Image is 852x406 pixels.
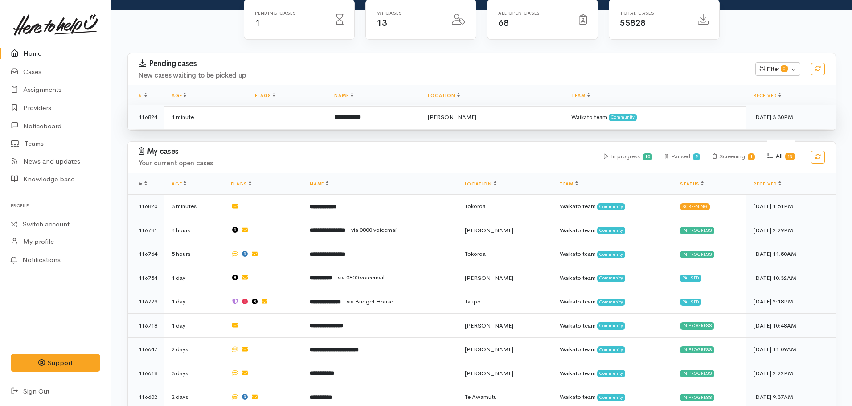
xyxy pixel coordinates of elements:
div: In progress [604,141,652,172]
td: [DATE] 2:18PM [746,290,836,314]
b: 1 [750,154,753,160]
td: 116729 [128,290,164,314]
td: [DATE] 10:32AM [746,266,836,290]
span: 68 [498,17,508,29]
h3: My cases [139,147,593,156]
button: Filter0 [755,62,800,76]
span: Tokoroa [465,202,486,210]
td: 116718 [128,314,164,338]
b: 13 [787,153,793,159]
h6: Pending cases [255,11,325,16]
td: 3 days [164,361,224,385]
td: 116781 [128,218,164,242]
span: Community [597,394,625,401]
a: Received [754,181,781,187]
div: In progress [680,251,714,258]
h4: New cases waiting to be picked up [139,72,745,79]
td: 1 minute [164,105,248,129]
div: In progress [680,346,714,353]
h6: Total cases [620,11,687,16]
td: 116754 [128,266,164,290]
div: Paused [665,141,700,172]
td: [DATE] 11:09AM [746,337,836,361]
h6: Profile [11,200,100,212]
div: In progress [680,227,714,234]
div: In progress [680,322,714,329]
td: Waikato team [553,290,673,314]
td: Waikato team [553,194,673,218]
span: Community [609,114,637,121]
td: [DATE] 11:50AM [746,242,836,266]
td: [DATE] 2:22PM [746,361,836,385]
span: Tokoroa [465,250,486,258]
span: Community [597,299,625,306]
span: Community [597,227,625,234]
a: Flags [255,93,275,98]
td: 4 hours [164,218,224,242]
td: 3 minutes [164,194,224,218]
h3: Pending cases [139,59,745,68]
span: Taupō [465,298,481,305]
div: In progress [680,370,714,377]
td: 2 days [164,337,224,361]
a: Team [571,93,590,98]
span: Community [597,251,625,258]
div: Screening [713,141,755,172]
a: Age [172,181,186,187]
div: In progress [680,394,714,401]
td: 1 day [164,290,224,314]
div: All [767,140,795,172]
b: 2 [695,154,698,160]
h4: Your current open cases [139,160,593,167]
a: Team [560,181,578,187]
h6: My cases [377,11,441,16]
span: 1 [255,17,260,29]
span: [PERSON_NAME] [465,322,513,329]
div: Paused [680,299,701,306]
td: Waikato team [564,105,746,129]
span: [PERSON_NAME] [465,345,513,353]
b: 10 [645,154,650,160]
button: Support [11,354,100,372]
a: Location [428,93,459,98]
a: Name [334,93,353,98]
a: # [139,93,147,98]
span: 0 [781,65,788,72]
td: Waikato team [553,266,673,290]
td: 116824 [128,105,164,129]
td: Waikato team [553,337,673,361]
td: [DATE] 2:29PM [746,218,836,242]
td: [DATE] 10:48AM [746,314,836,338]
a: Location [465,181,496,187]
span: [PERSON_NAME] [428,113,476,121]
span: [PERSON_NAME] [465,226,513,234]
div: Paused [680,275,701,282]
span: [PERSON_NAME] [465,369,513,377]
td: 1 day [164,314,224,338]
span: Community [597,322,625,329]
td: Waikato team [553,242,673,266]
span: # [139,181,147,187]
td: 5 hours [164,242,224,266]
span: Community [597,275,625,282]
a: Flags [231,181,251,187]
td: Waikato team [553,314,673,338]
div: Screening [680,203,710,210]
a: Name [310,181,328,187]
span: Community [597,203,625,210]
h6: All Open cases [498,11,568,16]
a: Age [172,93,186,98]
span: Te Awamutu [465,393,497,401]
span: - via 0800 voicemail [347,226,398,234]
td: 116618 [128,361,164,385]
td: 116820 [128,194,164,218]
td: [DATE] 1:51PM [746,194,836,218]
td: [DATE] 3:30PM [746,105,836,129]
a: Received [754,93,781,98]
td: 116647 [128,337,164,361]
span: - via 0800 voicemail [333,274,385,281]
span: 55828 [620,17,646,29]
td: Waikato team [553,218,673,242]
span: - via Budget House [342,298,393,305]
span: Community [597,370,625,377]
